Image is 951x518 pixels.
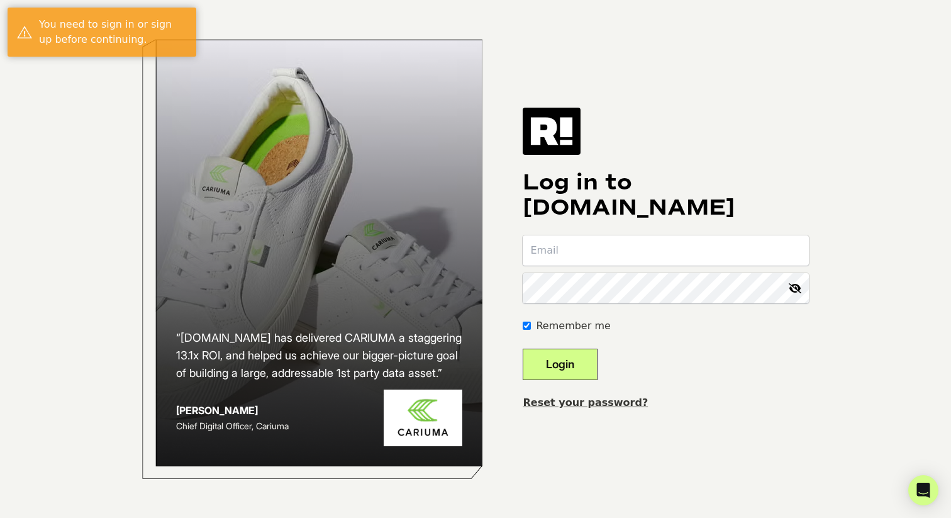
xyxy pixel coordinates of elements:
h2: “[DOMAIN_NAME] has delivered CARIUMA a staggering 13.1x ROI, and helped us achieve our bigger-pic... [176,329,463,382]
div: You need to sign in or sign up before continuing. [39,17,187,47]
a: Reset your password? [523,397,648,408]
img: Cariuma [384,390,462,447]
label: Remember me [536,318,610,334]
h1: Log in to [DOMAIN_NAME] [523,170,809,220]
button: Login [523,349,598,380]
img: Retention.com [523,108,581,154]
span: Chief Digital Officer, Cariuma [176,420,289,431]
strong: [PERSON_NAME] [176,404,258,417]
input: Email [523,235,809,266]
div: Open Intercom Messenger [908,475,938,505]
